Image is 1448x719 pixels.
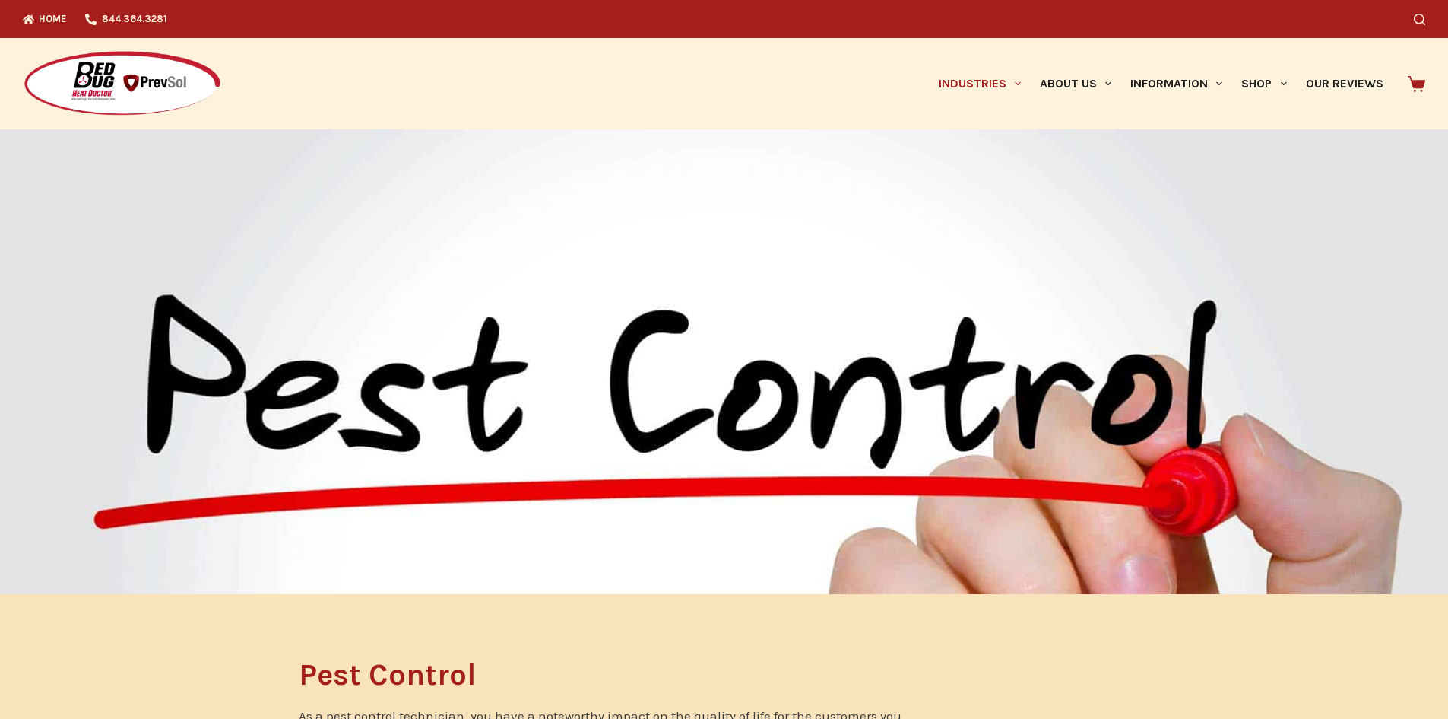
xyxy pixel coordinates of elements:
[1121,38,1232,129] a: Information
[299,660,917,690] h1: Pest Control
[1232,38,1296,129] a: Shop
[1030,38,1120,129] a: About Us
[23,50,222,118] img: Prevsol/Bed Bug Heat Doctor
[1296,38,1393,129] a: Our Reviews
[929,38,1393,129] nav: Primary
[1414,14,1425,25] button: Search
[929,38,1030,129] a: Industries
